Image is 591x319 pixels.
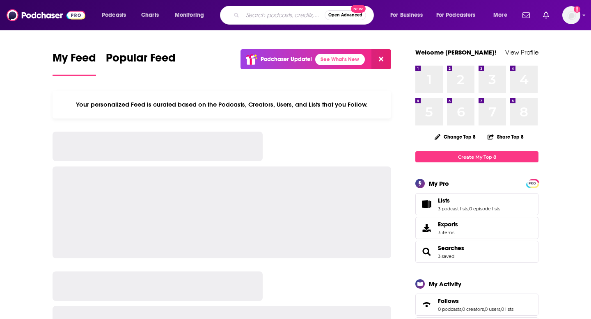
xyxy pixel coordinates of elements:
button: open menu [169,9,215,22]
a: Follows [438,297,513,305]
a: Create My Top 8 [415,151,538,162]
a: 0 users [485,306,500,312]
span: New [351,5,366,13]
span: Open Advanced [328,13,362,17]
span: Exports [438,221,458,228]
span: More [493,9,507,21]
div: My Activity [429,280,461,288]
a: PRO [527,180,537,186]
a: Searches [418,246,435,257]
span: Popular Feed [106,51,176,70]
span: , [468,206,469,212]
button: open menu [431,9,488,22]
button: Change Top 8 [430,132,481,142]
span: , [484,306,485,312]
img: Podchaser - Follow, Share and Rate Podcasts [7,7,85,23]
a: 0 podcasts [438,306,461,312]
a: Welcome [PERSON_NAME]! [415,48,497,56]
span: For Business [390,9,423,21]
span: PRO [527,180,537,187]
a: Follows [418,299,435,310]
a: Show notifications dropdown [519,8,533,22]
button: open menu [385,9,433,22]
a: Popular Feed [106,51,176,76]
button: Share Top 8 [487,129,524,145]
span: Charts [141,9,159,21]
svg: Add a profile image [574,6,580,13]
span: Follows [415,294,538,316]
a: See What's New [315,54,365,65]
a: 3 saved [438,253,454,259]
span: My Feed [53,51,96,70]
span: , [500,306,501,312]
span: For Podcasters [436,9,476,21]
button: Show profile menu [562,6,580,24]
a: Lists [438,197,500,204]
div: Your personalized Feed is curated based on the Podcasts, Creators, Users, and Lists that you Follow. [53,91,391,118]
a: 0 creators [462,306,484,312]
p: Podchaser Update! [261,56,312,63]
button: open menu [488,9,518,22]
a: Lists [418,198,435,210]
button: Open AdvancedNew [325,10,366,20]
a: Exports [415,217,538,239]
span: Exports [418,222,435,234]
span: , [461,306,462,312]
a: 3 podcast lists [438,206,468,212]
span: Lists [438,197,450,204]
a: Charts [136,9,164,22]
span: Podcasts [102,9,126,21]
a: 0 episode lists [469,206,500,212]
span: Lists [415,193,538,215]
span: Follows [438,297,459,305]
a: View Profile [505,48,538,56]
a: Show notifications dropdown [540,8,552,22]
div: My Pro [429,180,449,187]
a: My Feed [53,51,96,76]
span: 3 items [438,230,458,235]
span: Logged in as PTEPR25 [562,6,580,24]
span: Searches [415,241,538,263]
button: open menu [96,9,137,22]
a: 0 lists [501,306,513,312]
a: Searches [438,244,464,252]
img: User Profile [562,6,580,24]
div: Search podcasts, credits, & more... [228,6,382,25]
input: Search podcasts, credits, & more... [243,9,325,22]
span: Monitoring [175,9,204,21]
